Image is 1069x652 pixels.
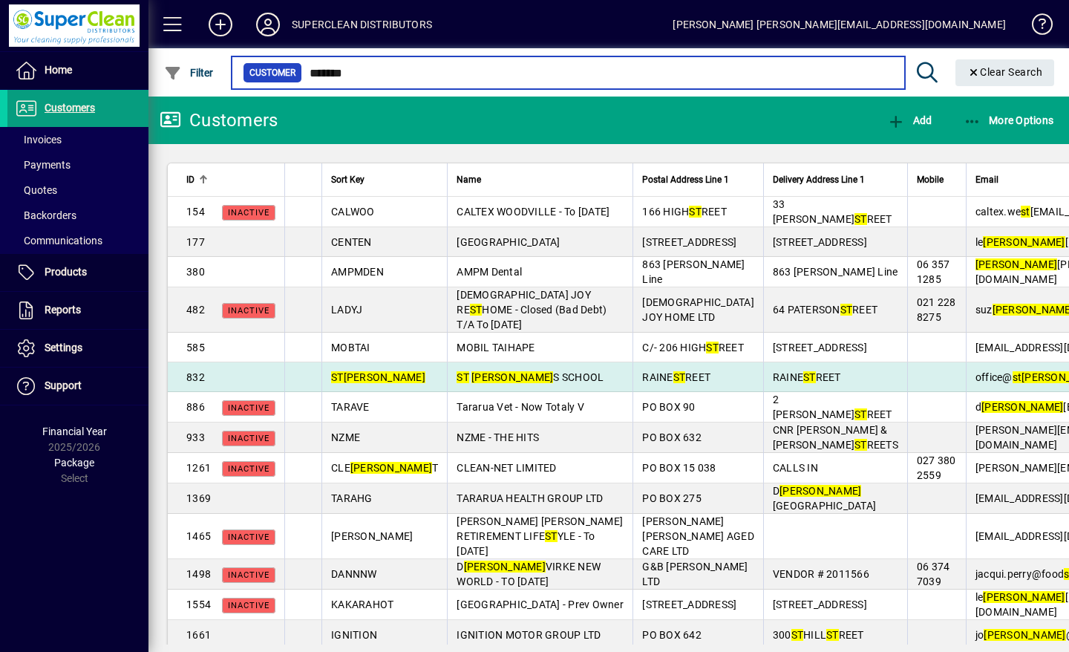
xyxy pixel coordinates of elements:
span: [PERSON_NAME] [PERSON_NAME] AGED CARE LTD [642,515,754,557]
em: [PERSON_NAME] [984,629,1065,641]
span: Postal Address Line 1 [642,172,729,188]
button: Clear [955,59,1055,86]
span: NZME - THE HITS [457,431,539,443]
span: Inactive [228,601,269,610]
span: MOBTAI [331,342,370,353]
span: CLE T [331,462,438,474]
span: 64 PATERSON REET [773,304,877,316]
span: C/- 206 HIGH REET [642,342,744,353]
span: CALTEX WOODVILLE - To [DATE] [457,206,609,218]
span: 06 374 7039 [917,561,950,587]
span: 832 [186,371,205,383]
em: ST [689,206,702,218]
em: ST [706,342,719,353]
span: [DEMOGRAPHIC_DATA] JOY HOME LTD [642,296,754,323]
span: Tararua Vet - Now Totaly V [457,401,584,413]
span: CALLS IN [773,462,818,474]
span: Communications [15,235,102,247]
button: Add [197,11,244,38]
button: Filter [160,59,218,86]
span: 1369 [186,492,211,504]
em: ST [840,304,853,316]
span: Home [45,64,72,76]
span: Products [45,266,87,278]
div: Mobile [917,172,957,188]
span: 177 [186,236,205,248]
div: Customers [160,108,278,132]
em: [PERSON_NAME] [983,591,1065,603]
em: ST [457,371,469,383]
button: Add [883,107,935,134]
span: DANNNW [331,568,377,580]
span: [PERSON_NAME] [PERSON_NAME] RETIREMENT LIFE YLE - To [DATE] [457,515,623,557]
button: More Options [960,107,1058,134]
span: Inactive [228,464,269,474]
span: KAKARAHOT [331,599,393,610]
span: [STREET_ADDRESS] [642,236,736,248]
span: 33 [PERSON_NAME] REET [773,198,892,225]
a: Settings [7,330,148,367]
span: 1661 [186,629,211,641]
div: [PERSON_NAME] [PERSON_NAME][EMAIL_ADDRESS][DOMAIN_NAME] [673,13,1006,36]
em: [PERSON_NAME] [981,401,1063,413]
span: Inactive [228,532,269,542]
a: Backorders [7,203,148,228]
em: [PERSON_NAME] [464,561,546,573]
div: ID [186,172,275,188]
span: Inactive [228,403,269,413]
span: CALWOO [331,206,375,218]
span: G&B [PERSON_NAME] LTD [642,561,748,587]
span: IGNITION MOTOR GROUP LTD [457,629,601,641]
span: Reports [45,304,81,316]
span: [GEOGRAPHIC_DATA] [457,236,560,248]
span: RAINE REET [773,371,841,383]
span: Filter [164,67,214,79]
em: [PERSON_NAME] [975,258,1057,270]
span: 2 [PERSON_NAME] REET [773,394,892,420]
span: AMPMDEN [331,266,384,278]
span: 1554 [186,599,211,610]
span: Inactive [228,570,269,580]
span: 1465 [186,530,211,542]
span: TARAVE [331,401,370,413]
span: 886 [186,401,205,413]
em: ST [803,371,816,383]
span: 380 [186,266,205,278]
span: IGNITION [331,629,377,641]
span: [STREET_ADDRESS] [642,599,736,610]
span: Quotes [15,184,57,196]
em: st [1021,206,1030,218]
span: TARAHG [331,492,373,504]
em: ST [854,213,867,225]
a: Payments [7,152,148,177]
span: Sort Key [331,172,364,188]
span: [STREET_ADDRESS] [773,236,867,248]
span: More Options [964,114,1054,126]
a: Quotes [7,177,148,203]
span: ID [186,172,194,188]
span: Support [45,379,82,391]
span: 482 [186,304,205,316]
em: [PERSON_NAME] [350,462,432,474]
span: 933 [186,431,205,443]
span: S SCHOOL [457,371,604,383]
span: PO BOX 15 038 [642,462,716,474]
div: Name [457,172,624,188]
span: NZME [331,431,360,443]
span: [STREET_ADDRESS] [773,342,867,353]
span: Package [54,457,94,469]
span: 166 HIGH REET [642,206,727,218]
span: 027 380 2559 [917,454,956,481]
a: Products [7,254,148,291]
button: Profile [244,11,292,38]
em: ST [673,371,686,383]
span: Backorders [15,209,76,221]
a: Home [7,52,148,89]
span: D VIRKE NEW WORLD - TO [DATE] [457,561,601,587]
span: Name [457,172,481,188]
span: 863 [PERSON_NAME] Line [642,258,745,285]
span: Inactive [228,208,269,218]
a: Reports [7,292,148,329]
em: ST [826,629,839,641]
span: Customer [249,65,295,80]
